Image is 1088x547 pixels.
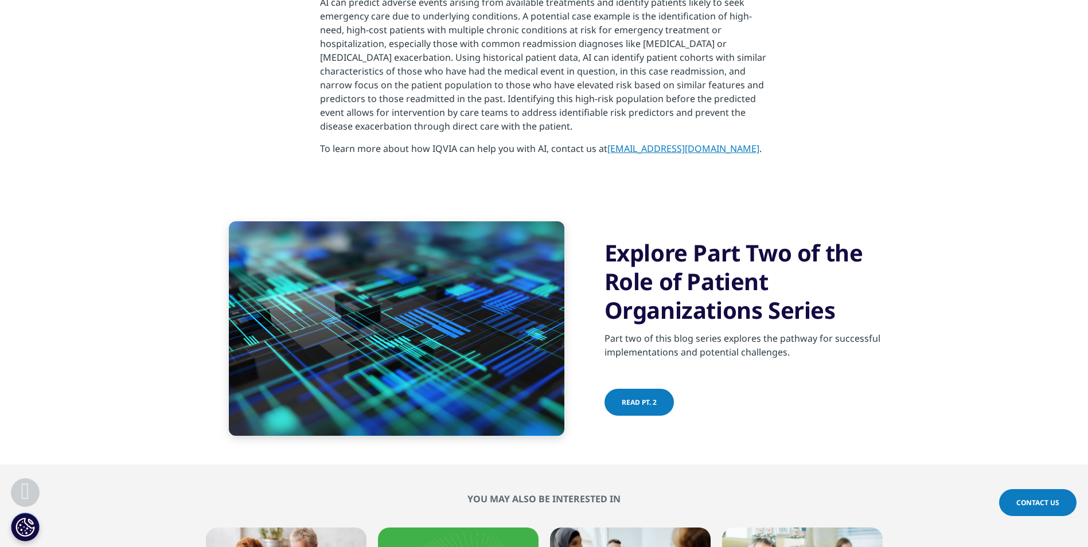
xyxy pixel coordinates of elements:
[605,389,674,416] a: Read PT. 2
[607,142,759,155] a: [EMAIL_ADDRESS][DOMAIN_NAME]
[11,513,40,541] button: Impostazioni cookie
[605,239,883,325] h3: Explore Part Two of the Role of Patient Organizations Series
[605,331,883,366] p: Part two of this blog series explores the pathway for successful implementations and potential ch...
[1016,498,1059,507] span: Contact Us
[622,397,657,407] span: Read PT. 2
[999,489,1077,516] a: Contact Us
[206,493,883,505] h2: You may also be interested in
[320,142,768,164] p: To learn more about how IQVIA can help you with AI, contact us at .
